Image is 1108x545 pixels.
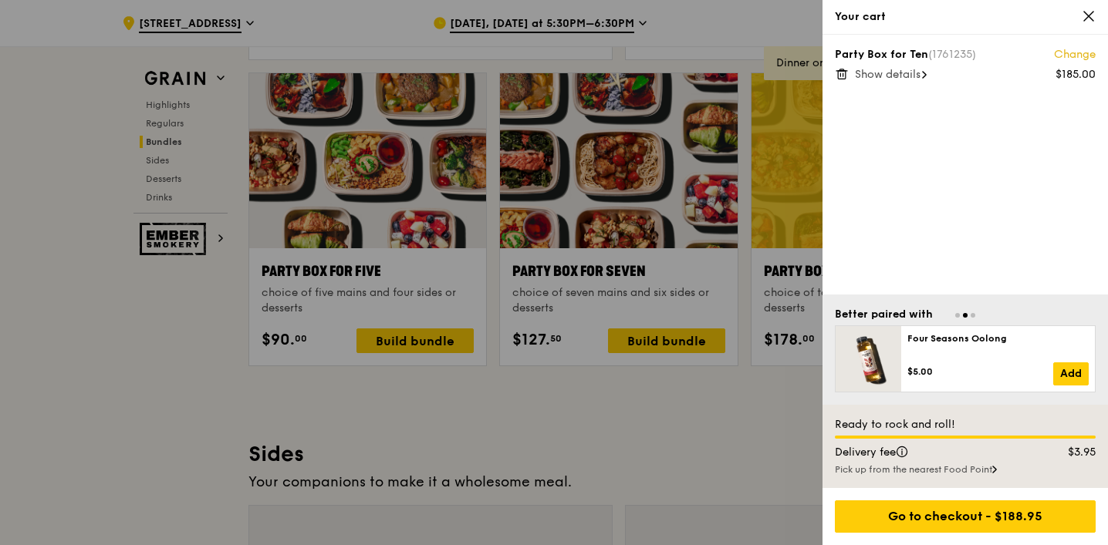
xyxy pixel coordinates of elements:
[928,48,976,61] span: (1761235)
[835,500,1096,533] div: Go to checkout - $188.95
[907,332,1089,345] div: Four Seasons Oolong
[955,313,960,318] span: Go to slide 1
[826,445,1035,460] div: Delivery fee
[835,9,1096,25] div: Your cart
[835,463,1096,476] div: Pick up from the nearest Food Point
[1035,445,1106,460] div: $3.95
[907,365,1053,378] div: $5.00
[835,307,933,322] div: Better paired with
[971,313,975,318] span: Go to slide 3
[1054,47,1096,62] a: Change
[963,313,968,318] span: Go to slide 2
[835,417,1096,432] div: Ready to rock and roll!
[1056,67,1096,82] div: $185.00
[1053,362,1089,385] a: Add
[855,68,921,81] span: Show details
[835,47,1096,62] div: Party Box for Ten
